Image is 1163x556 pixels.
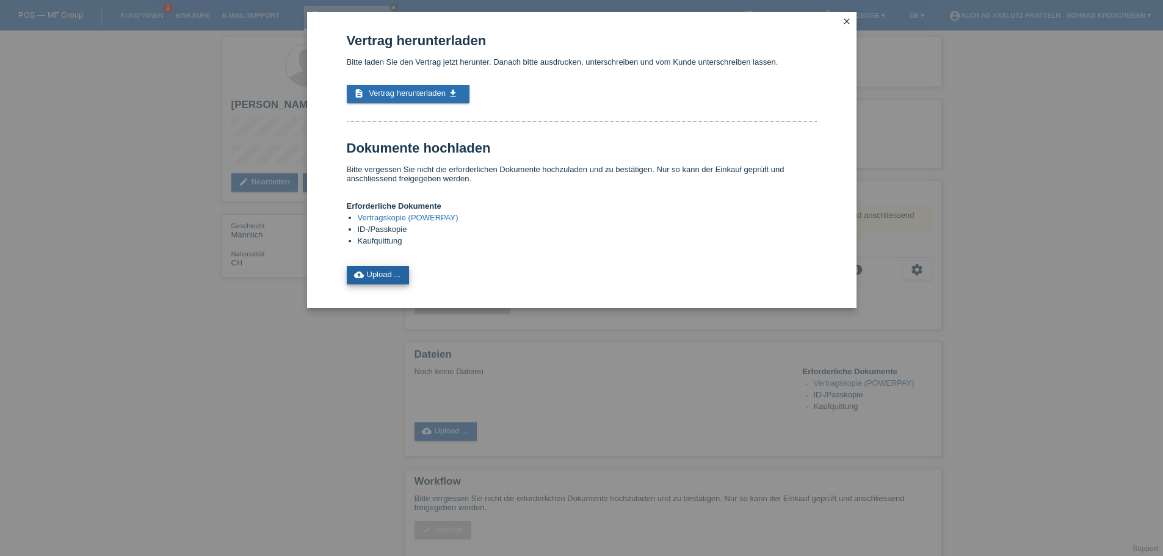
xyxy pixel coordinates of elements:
[358,236,817,248] li: Kaufquittung
[347,33,817,48] h1: Vertrag herunterladen
[448,88,458,98] i: get_app
[347,201,817,211] h4: Erforderliche Dokumente
[354,88,364,98] i: description
[347,165,817,183] p: Bitte vergessen Sie nicht die erforderlichen Dokumente hochzuladen und zu bestätigen. Nur so kann...
[358,225,817,236] li: ID-/Passkopie
[347,57,817,67] p: Bitte laden Sie den Vertrag jetzt herunter. Danach bitte ausdrucken, unterschreiben und vom Kunde...
[842,16,852,26] i: close
[358,213,458,222] a: Vertragskopie (POWERPAY)
[347,85,469,103] a: description Vertrag herunterladen get_app
[839,15,855,29] a: close
[347,140,817,156] h1: Dokumente hochladen
[354,270,364,280] i: cloud_upload
[369,88,446,98] span: Vertrag herunterladen
[347,266,410,284] a: cloud_uploadUpload ...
